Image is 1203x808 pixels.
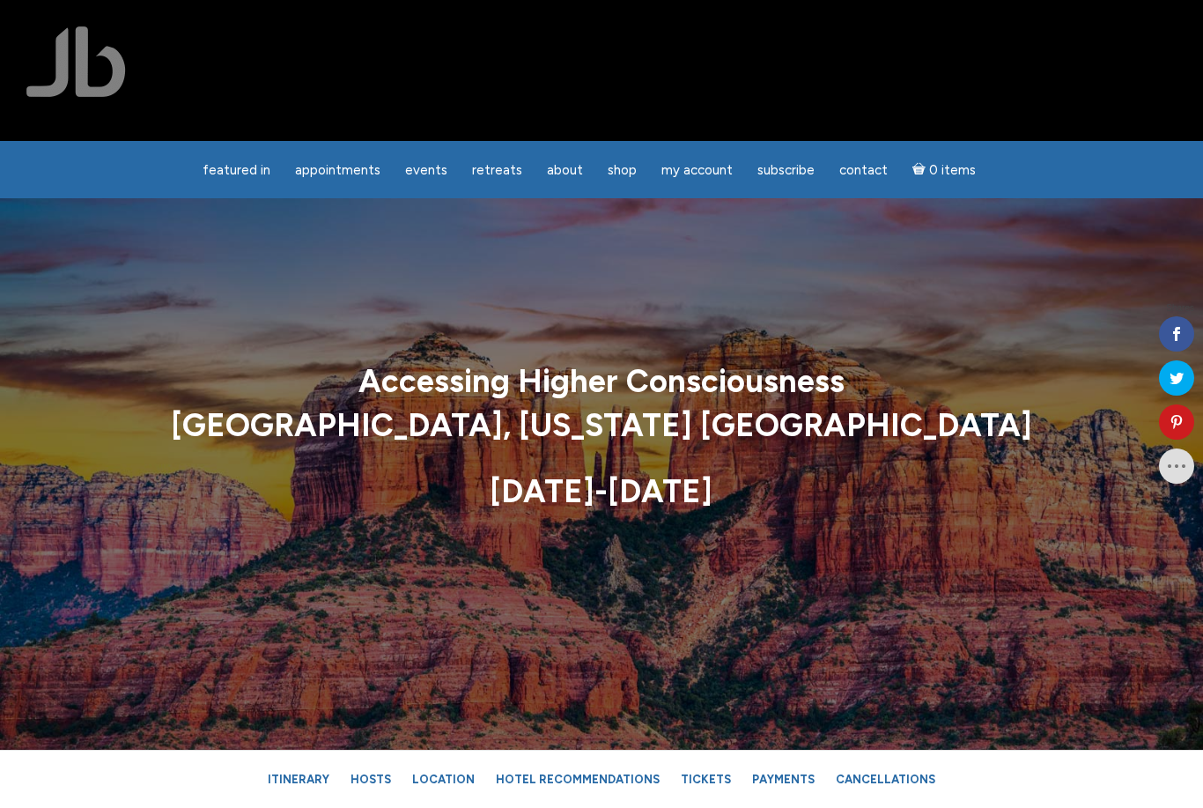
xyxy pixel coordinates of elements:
[461,153,533,188] a: Retreats
[342,764,400,795] a: Hosts
[259,764,338,795] a: Itinerary
[597,153,647,188] a: Shop
[395,153,458,188] a: Events
[487,764,668,795] a: Hotel Recommendations
[472,162,522,178] span: Retreats
[747,153,825,188] a: Subscribe
[403,764,483,795] a: Location
[839,162,888,178] span: Contact
[672,764,740,795] a: Tickets
[929,164,976,177] span: 0 items
[757,162,815,178] span: Subscribe
[608,162,637,178] span: Shop
[26,26,126,97] img: Jamie Butler. The Everyday Medium
[536,153,594,188] a: About
[912,162,929,178] i: Cart
[902,152,986,188] a: Cart0 items
[203,162,270,178] span: featured in
[490,472,712,510] strong: [DATE]-[DATE]
[358,362,845,400] strong: Accessing Higher Consciousness
[661,162,733,178] span: My Account
[192,153,281,188] a: featured in
[743,764,823,795] a: Payments
[295,162,380,178] span: Appointments
[651,153,743,188] a: My Account
[405,162,447,178] span: Events
[171,407,1032,445] strong: [GEOGRAPHIC_DATA], [US_STATE] [GEOGRAPHIC_DATA]
[829,153,898,188] a: Contact
[284,153,391,188] a: Appointments
[547,162,583,178] span: About
[827,764,944,795] a: Cancellations
[1166,304,1194,313] span: Shares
